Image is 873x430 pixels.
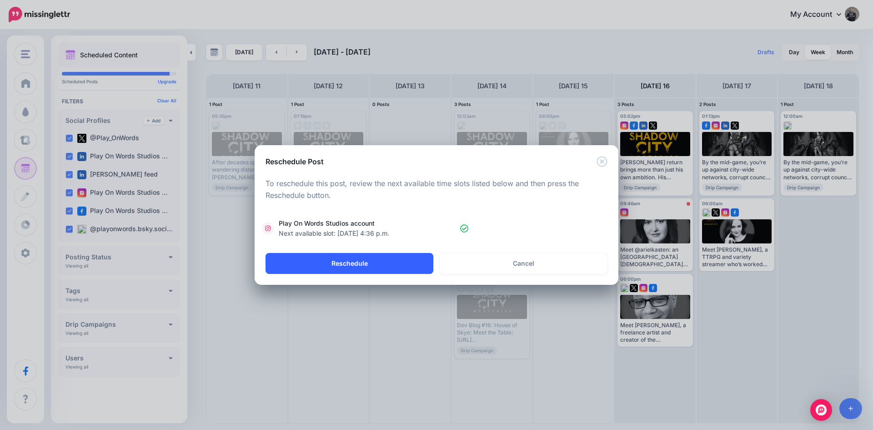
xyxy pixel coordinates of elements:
[597,156,607,167] button: Close
[266,156,324,167] h5: Reschedule Post
[266,178,607,202] p: To reschedule this post, review the next available time slots listed below and then press the Res...
[279,218,460,238] span: Play On Words Studios account
[810,399,832,421] div: Open Intercom Messenger
[266,253,433,274] button: Reschedule
[264,218,609,238] a: Play On Words Studios account Next available slot: [DATE] 4:36 p.m.
[440,253,607,274] a: Cancel
[279,229,389,237] span: Next available slot: [DATE] 4:36 p.m.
